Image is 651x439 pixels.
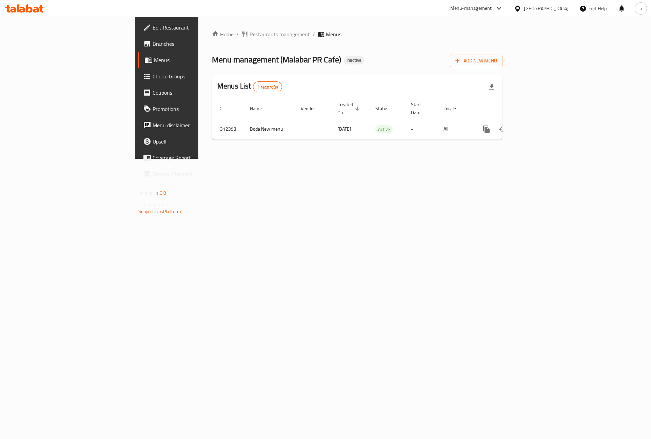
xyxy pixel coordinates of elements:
a: Coverage Report [138,150,244,166]
td: All [438,119,473,139]
a: Coupons [138,84,244,101]
a: Branches [138,36,244,52]
a: Support.OpsPlatform [138,207,181,216]
div: Menu-management [450,4,492,13]
div: [GEOGRAPHIC_DATA] [524,5,569,12]
a: Promotions [138,101,244,117]
button: Change Status [495,121,511,137]
span: Inactive [344,57,364,63]
span: Menu management ( Malabar PR Cafe ) [212,52,341,67]
a: Restaurants management [241,30,310,38]
span: Start Date [411,100,430,117]
a: Choice Groups [138,68,244,84]
span: 1 record(s) [253,84,282,90]
span: Status [375,104,397,113]
span: Active [375,126,393,133]
span: Coverage Report [153,154,238,162]
table: enhanced table [212,98,549,140]
span: Add New Menu [455,57,497,65]
span: Choice Groups [153,72,238,80]
nav: breadcrumb [212,30,502,38]
h2: Menus List [217,81,282,92]
span: 1.0.0 [156,189,166,197]
span: Promotions [153,105,238,113]
span: ID [217,104,230,113]
span: Menus [326,30,341,38]
span: Edit Restaurant [153,23,238,32]
th: Actions [473,98,549,119]
span: Locale [443,104,465,113]
td: Boda New menu [244,119,295,139]
div: Inactive [344,56,364,64]
li: / [313,30,315,38]
a: Upsell [138,133,244,150]
span: Version: [138,189,155,197]
span: Name [250,104,271,113]
span: [DATE] [337,125,351,133]
button: Add New Menu [450,55,502,67]
span: Grocery Checklist [153,170,238,178]
span: Menus [154,56,238,64]
span: Vendor [301,104,324,113]
a: Edit Restaurant [138,19,244,36]
td: - [406,119,438,139]
span: Upsell [153,137,238,146]
span: Created On [337,100,362,117]
span: h [639,5,642,12]
button: more [478,121,495,137]
span: Get support on: [138,200,170,209]
a: Menus [138,52,244,68]
div: Total records count [253,81,282,92]
span: Restaurants management [250,30,310,38]
span: Menu disclaimer [153,121,238,129]
div: Export file [484,79,500,95]
a: Grocery Checklist [138,166,244,182]
span: Coupons [153,89,238,97]
span: Branches [153,40,238,48]
a: Menu disclaimer [138,117,244,133]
